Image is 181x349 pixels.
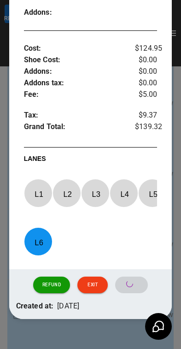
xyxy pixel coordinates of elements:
[24,154,158,167] p: LANES
[24,110,135,121] p: Tax :
[110,183,140,205] p: L 4
[135,77,157,89] p: $0.00
[16,301,54,312] p: Created at:
[138,183,169,205] p: L 5
[135,121,157,135] p: $139.32
[135,110,157,121] p: $9.37
[135,89,157,101] p: $5.00
[81,183,111,205] p: L 3
[24,89,135,101] p: Fee :
[24,43,135,54] p: Cost :
[24,54,135,66] p: Shoe Cost :
[57,301,79,312] p: [DATE]
[33,277,70,293] button: Refund
[135,54,157,66] p: $0.00
[24,232,54,254] p: L 6
[53,183,83,205] p: L 2
[77,277,108,293] button: Exit
[24,77,135,89] p: Addons tax :
[24,183,54,205] p: L 1
[135,66,157,77] p: $0.00
[24,7,57,18] p: Addons :
[24,66,135,77] p: Addons :
[135,43,157,54] p: $124.95
[24,121,135,135] p: Grand Total :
